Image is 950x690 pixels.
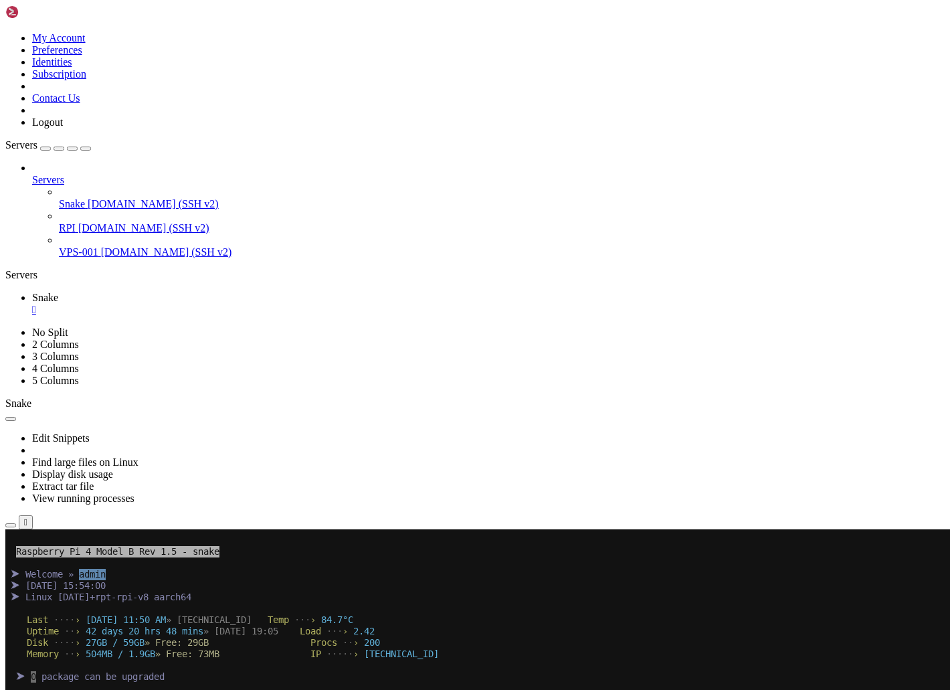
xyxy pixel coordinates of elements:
[80,119,150,130] span: 504MB / 1.9GB
[59,246,98,258] span: VPS-001
[5,62,186,73] span: ⮞ Linux [DATE]+rpt-rpi-v8 aarch64
[140,165,146,176] div: (24, 14)
[70,108,75,118] span: ›
[19,515,33,529] button: 
[316,85,348,96] span: 84.7°C
[5,139,91,151] a: Servers
[59,119,70,130] span: ··
[70,165,75,175] span: ~
[5,165,11,175] span: [
[24,517,27,527] div: 
[48,108,70,118] span: ····
[59,222,76,234] span: RPI
[88,198,219,209] span: [DOMAIN_NAME] (SSH v2)
[32,481,94,492] a: Extract tar file
[5,269,945,281] div: Servers
[36,142,159,153] span: package can be upgraded
[32,327,68,338] a: No Split
[32,56,72,68] a: Identities
[32,363,79,374] a: 4 Columns
[101,246,232,258] span: [DOMAIN_NAME] (SSH v2)
[25,142,31,153] span: 0
[59,210,945,234] li: RPI [DOMAIN_NAME] (SSH v2)
[305,119,316,130] span: IP
[32,351,79,362] a: 3 Columns
[70,119,75,130] span: ›
[75,165,86,175] span: ]$
[289,85,305,96] span: ···
[305,85,310,96] span: ›
[337,108,348,118] span: ··
[32,292,58,303] span: Snake
[348,119,353,130] span: ›
[32,44,82,56] a: Preferences
[32,162,945,258] li: Servers
[11,165,37,175] span: admin
[74,39,100,51] span: admin
[5,51,100,62] span: ⮞ [DATE] 15:54:00
[348,96,369,107] span: 2.42
[80,96,198,107] span: 42 days 20 hrs 48 mins
[21,96,54,107] span: Uptime
[32,116,63,128] a: Logout
[32,468,113,480] a: Display disk usage
[359,119,434,130] span: [TECHNICAL_ID]
[32,375,79,386] a: 5 Columns
[59,198,85,209] span: Snake
[150,119,214,130] span: » Free: 73MB
[11,17,214,28] span: Raspberry Pi 4 Model B Rev 1.5 - snake
[32,493,134,504] a: View running processes
[11,142,20,153] span: ⮞
[59,234,945,258] li: VPS-001 [DOMAIN_NAME] (SSH v2)
[5,139,37,151] span: Servers
[321,119,348,130] span: ·····
[21,85,43,96] span: Last
[5,39,68,50] span: ⮞ Welcome »
[21,108,43,118] span: Disk
[337,96,343,107] span: ›
[32,292,945,316] a: Snake
[161,85,246,96] span: » [TECHNICAL_ID]
[5,398,31,409] span: Snake
[305,108,332,118] span: Procs
[32,304,945,316] a: 
[59,246,945,258] a: VPS-001 [DOMAIN_NAME] (SSH v2)
[48,85,70,96] span: ····
[59,198,945,210] a: Snake [DOMAIN_NAME] (SSH v2)
[321,96,337,107] span: ···
[32,339,79,350] a: 2 Columns
[32,174,64,185] span: Servers
[59,186,945,210] li: Snake [DOMAIN_NAME] (SSH v2)
[70,96,75,107] span: ›
[32,174,945,186] a: Servers
[78,222,209,234] span: [DOMAIN_NAME] (SSH v2)
[21,119,54,130] span: Memory
[139,108,203,118] span: » Free: 29GB
[198,96,273,107] span: » [DATE] 19:05
[32,92,80,104] a: Contact Us
[37,165,43,175] span: @
[294,96,316,107] span: Load
[59,96,70,107] span: ··
[59,222,945,234] a: RPI [DOMAIN_NAME] (SSH v2)
[32,432,90,444] a: Edit Snippets
[32,32,86,44] a: My Account
[348,108,353,118] span: ›
[262,85,284,96] span: Temp
[43,165,70,175] span: snake
[32,456,138,468] a: Find large files on Linux
[32,68,86,80] a: Subscription
[5,5,82,19] img: Shellngn
[359,108,375,118] span: 200
[70,85,75,96] span: ›
[5,165,775,176] x-row: ipcalc
[80,108,139,118] span: 27GB / 59GB
[80,85,161,96] span: [DATE] 11:50 AM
